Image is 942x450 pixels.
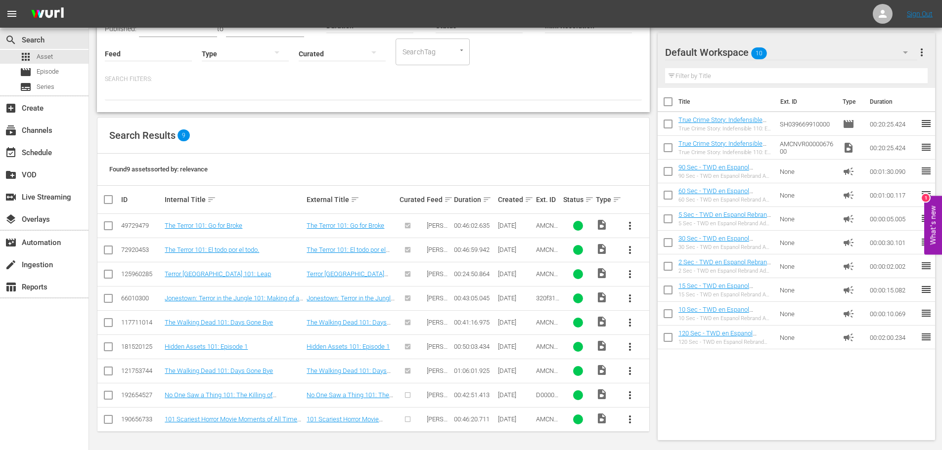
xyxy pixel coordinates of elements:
th: Duration [864,88,923,116]
span: AMCNVR0000029148 [536,222,558,244]
a: 5 Sec - TWD en Espanol Rebrand Ad Slates-5s- SLATE [678,211,771,226]
div: True Crime Story: Indefensible 110: El elefante en el útero [678,149,772,156]
span: Video [843,142,854,154]
a: Terror [GEOGRAPHIC_DATA] 101: Leap [165,270,271,278]
td: 00:20:25.424 [866,136,920,160]
a: Hidden Assets 101: Episode 1 [165,343,248,350]
th: Type [837,88,864,116]
a: The Terror 101: El todo por el todo. [165,246,259,253]
td: 00:02:00.234 [866,326,920,349]
span: sort [444,195,453,204]
div: 2 Sec - TWD en Espanol Rebrand Ad Slates-2s- SLATE [678,268,772,274]
a: Jonestown: Terror in the Jungle 101: Making of a Madman [165,294,303,309]
td: None [776,231,839,254]
div: [DATE] [498,367,533,374]
span: 10 [751,43,767,64]
td: SH039669910000 [776,112,839,136]
div: External Title [307,194,397,205]
a: 101 Scariest Horror Movie Moments of All Time 101: Episode 1: 101-89 [307,415,383,438]
span: reorder [920,260,932,272]
a: No One Saw a Thing 101: The Killing of [PERSON_NAME] [307,391,393,406]
span: Video [596,219,608,231]
div: 30 Sec - TWD en Espanol Rebrand Ad Slates-30s- SLATE [678,244,772,250]
div: 00:43:05.045 [454,294,494,302]
button: more_vert [618,311,642,334]
div: True Crime Story: Indefensible 110: El elefante en el útero [678,125,772,132]
a: The Walking Dead 101: Days Gone Bye [165,367,273,374]
a: True Crime Story: Indefensible 110: El elefante en el útero [678,116,766,131]
button: Open Feedback Widget [924,196,942,254]
span: [PERSON_NAME] Feed [427,391,448,413]
span: [PERSON_NAME] Feed [427,367,448,389]
div: 60 Sec - TWD en Espanol Rebrand Ad Slates-60s- SLATE [678,197,772,203]
a: 15 Sec - TWD en Espanol Rebrand Ad Slates-15s- SLATE [678,282,764,297]
span: Video [596,340,608,352]
span: Video [596,412,608,424]
span: [PERSON_NAME] Feed [427,415,448,438]
a: Hidden Assets 101: Episode 1 [307,343,390,350]
span: [PERSON_NAME] Feed [427,343,448,365]
td: 00:01:00.117 [866,183,920,207]
div: 01:06:01.925 [454,367,494,374]
span: Episode [20,66,32,78]
button: more_vert [618,214,642,238]
div: ID [121,196,162,204]
a: True Crime Story: Indefensible 110: El elefante en el útero [678,140,766,155]
button: more_vert [618,238,642,262]
span: more_vert [624,268,636,280]
span: Automation [5,237,17,248]
td: None [776,326,839,349]
div: [DATE] [498,246,533,253]
td: None [776,302,839,326]
div: 1 [922,194,930,202]
div: 125960285 [121,270,162,278]
span: [PERSON_NAME] Feed [427,319,448,341]
span: Ad [843,331,854,343]
td: 00:01:30.090 [866,160,920,183]
p: Search Filters: [105,75,642,83]
div: Created [498,194,533,205]
td: 00:00:02.002 [866,254,920,278]
span: more_vert [624,365,636,377]
span: Search [5,34,17,46]
span: sort [525,195,534,204]
div: 5 Sec - TWD en Espanol Rebrand Ad Slates-5s- SLATE [678,220,772,227]
span: [PERSON_NAME] Feed [427,270,448,292]
div: [DATE] [498,270,533,278]
a: 120 Sec - TWD en Espanol Rebrand Ad Slates-120s- SLATE [678,329,767,344]
div: 120 Sec - TWD en Espanol Rebrand Ad Slates-120s- SLATE [678,339,772,345]
div: 00:50:03.434 [454,343,494,350]
div: Feed [427,194,451,205]
div: [DATE] [498,294,533,302]
span: Video [596,364,608,376]
div: 117711014 [121,319,162,326]
div: 190656733 [121,415,162,423]
div: Internal Title [165,194,304,205]
a: The Terror 101: El todo por el todo. [307,246,390,261]
button: more_vert [618,359,642,383]
span: more_vert [624,244,636,256]
span: AMCNEP0000028580 [536,246,558,268]
span: Video [596,316,608,327]
span: Ad [843,165,854,177]
span: [PERSON_NAME] Feed [427,222,448,244]
a: The Terror 101: Go for Broke [307,222,384,229]
span: sort [351,195,359,204]
div: 121753744 [121,367,162,374]
span: AMCNVR0000056222 [536,270,558,292]
div: [DATE] [498,391,533,399]
span: sort [613,195,622,204]
a: The Walking Dead 101: Days Gone Bye [307,319,391,333]
span: Asset [20,51,32,63]
a: 30 Sec - TWD en Espanol Rebrand Ad Slates-30s- SLATE [678,235,764,249]
span: to [217,25,224,33]
span: Video [596,267,608,279]
td: None [776,160,839,183]
span: sort [585,195,594,204]
div: 00:41:16.975 [454,319,494,326]
span: VOD [5,169,17,181]
div: 15 Sec - TWD en Espanol Rebrand Ad Slates-15s- SLATE [678,291,772,298]
button: Open [457,45,466,55]
span: Episode [37,67,59,77]
span: more_vert [624,389,636,401]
